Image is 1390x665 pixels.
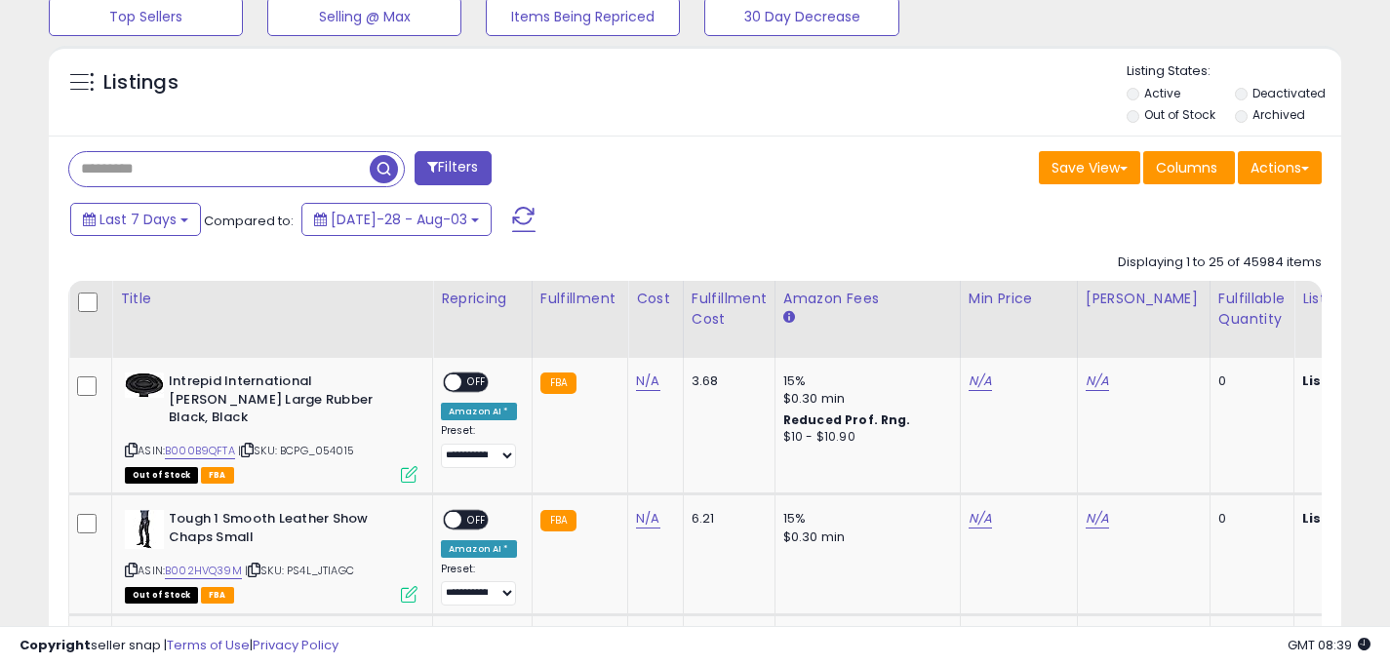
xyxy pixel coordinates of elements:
[540,372,576,394] small: FBA
[461,374,493,391] span: OFF
[783,309,795,327] small: Amazon Fees.
[125,510,164,549] img: 31Wt3z7rRTL._SL40_.jpg
[331,210,467,229] span: [DATE]-28 - Aug-03
[20,637,338,655] div: seller snap | |
[301,203,492,236] button: [DATE]-28 - Aug-03
[120,289,424,309] div: Title
[1252,85,1326,101] label: Deactivated
[103,69,179,97] h5: Listings
[253,636,338,654] a: Privacy Policy
[1156,158,1217,177] span: Columns
[783,510,945,528] div: 15%
[165,443,235,459] a: B000B9QFTA
[1144,85,1180,101] label: Active
[540,289,619,309] div: Fulfillment
[969,372,992,391] a: N/A
[636,372,659,391] a: N/A
[1086,372,1109,391] a: N/A
[441,403,517,420] div: Amazon AI *
[169,510,406,551] b: Tough 1 Smooth Leather Show Chaps Small
[1218,510,1279,528] div: 0
[165,563,242,579] a: B002HVQ39M
[783,390,945,408] div: $0.30 min
[169,372,406,432] b: Intrepid International [PERSON_NAME] Large Rubber Black, Black
[125,372,164,398] img: 41IRupFrc3L._SL40_.jpg
[1039,151,1140,184] button: Save View
[692,289,767,330] div: Fulfillment Cost
[441,424,517,468] div: Preset:
[125,372,417,481] div: ASIN:
[441,289,524,309] div: Repricing
[20,636,91,654] strong: Copyright
[1288,636,1370,654] span: 2025-08-11 08:39 GMT
[415,151,491,185] button: Filters
[204,212,294,230] span: Compared to:
[1143,151,1235,184] button: Columns
[201,467,234,484] span: FBA
[167,636,250,654] a: Terms of Use
[441,563,517,606] div: Preset:
[201,587,234,604] span: FBA
[245,563,354,578] span: | SKU: PS4L_JTIAGC
[1127,62,1341,81] p: Listing States:
[125,587,198,604] span: All listings that are currently out of stock and unavailable for purchase on Amazon
[99,210,177,229] span: Last 7 Days
[969,509,992,528] a: N/A
[1118,254,1322,272] div: Displaying 1 to 25 of 45984 items
[1218,289,1286,330] div: Fulfillable Quantity
[70,203,201,236] button: Last 7 Days
[1238,151,1322,184] button: Actions
[238,443,354,458] span: | SKU: BCPG_054015
[783,429,945,446] div: $10 - $10.90
[1252,106,1305,123] label: Archived
[1086,289,1202,309] div: [PERSON_NAME]
[692,510,760,528] div: 6.21
[636,509,659,528] a: N/A
[969,289,1069,309] div: Min Price
[636,289,675,309] div: Cost
[1144,106,1215,123] label: Out of Stock
[441,540,517,558] div: Amazon AI *
[461,512,493,528] span: OFF
[783,289,952,309] div: Amazon Fees
[783,372,945,390] div: 15%
[125,510,417,601] div: ASIN:
[1086,509,1109,528] a: N/A
[692,372,760,390] div: 3.68
[1218,372,1279,390] div: 0
[125,467,198,484] span: All listings that are currently out of stock and unavailable for purchase on Amazon
[783,411,911,428] b: Reduced Prof. Rng.
[540,510,576,531] small: FBA
[783,528,945,546] div: $0.30 min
